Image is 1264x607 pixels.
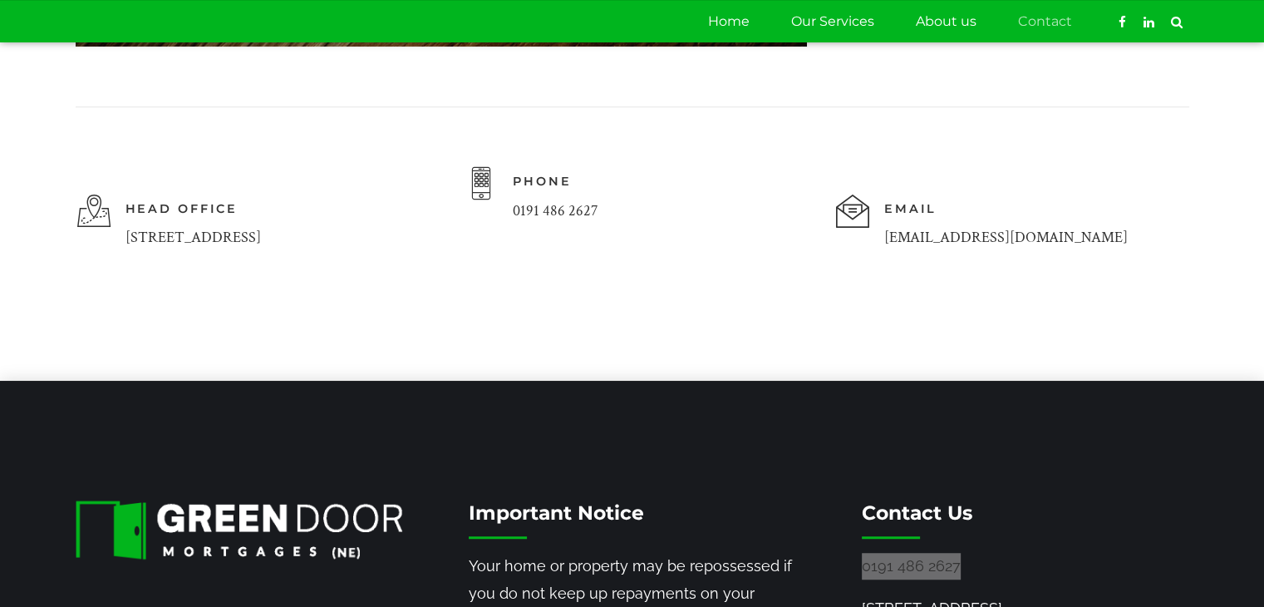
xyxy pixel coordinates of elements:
span: Contact Us [862,501,972,525]
span: Head Office [125,199,239,220]
a: Contact [1018,1,1072,42]
a: About us [916,1,976,42]
span: Phone [513,171,571,193]
div: [STREET_ADDRESS] [125,225,261,251]
a: 0191 486 2627 [862,557,961,575]
a: Our Services [791,1,874,42]
span: Important Notice [469,501,644,525]
span: Email [884,199,937,220]
img: Green-Door-Mortgages-NE-Logo-3 [76,501,402,560]
div: 0191 486 2627 [513,198,598,252]
div: [EMAIL_ADDRESS][DOMAIN_NAME] [884,225,1128,251]
a: Home [708,1,750,42]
